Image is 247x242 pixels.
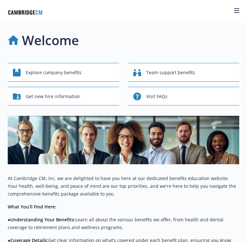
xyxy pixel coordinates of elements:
[26,90,80,103] span: Get new hire information
[8,204,56,210] strong: What You’ll Find Here:
[8,116,239,164] img: overview page banner
[22,31,79,50] h1: Welcome
[128,87,240,106] button: Visit FAQs
[8,63,119,82] button: Explore company benefits
[146,66,195,79] span: Team support benefits
[8,175,239,198] p: At Cambridge CM, Inc. we are delighted to have you here at our dedicated benefits education websi...
[8,87,119,106] button: Get new hire information
[8,216,239,231] p: ● Learn all about the various benefits we offer, from health and dental coverage to retirement pl...
[26,66,81,79] span: Explore company benefits
[146,90,167,103] span: Visit FAQs
[10,217,75,223] strong: Understanding Your Benefits:
[128,63,240,82] button: Team support benefits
